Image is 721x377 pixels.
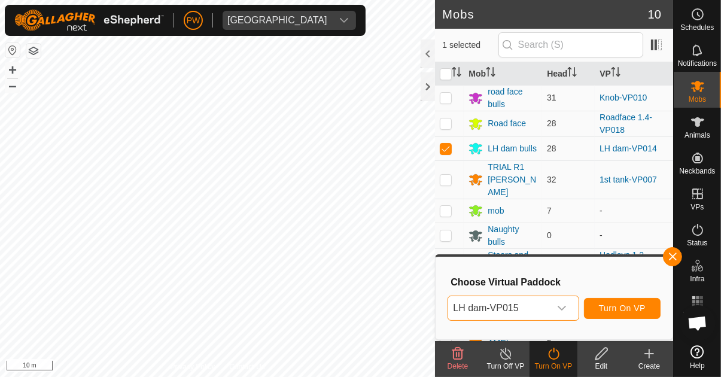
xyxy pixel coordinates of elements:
span: 7 [547,206,552,215]
a: Roadface 1.4-VP018 [600,113,652,135]
div: LH dam bulls [488,142,537,155]
span: Heatmap [683,311,712,318]
span: 28 [547,144,556,153]
input: Search (S) [498,32,643,57]
div: Turn Off VP [482,361,530,372]
button: Reset Map [5,43,20,57]
span: 32 [547,175,556,184]
a: Privacy Policy [171,361,215,372]
p-sorticon: Activate to sort [452,69,461,78]
p-sorticon: Activate to sort [567,69,577,78]
th: VP [595,62,673,86]
span: 0 [547,230,552,240]
th: Mob [464,62,542,86]
div: mob [488,205,504,217]
a: Hadleys 1.2-VP016 [600,250,647,272]
a: Help [674,340,721,374]
span: 28 [547,118,556,128]
span: Infra [690,275,704,282]
div: Naughty bulls [488,223,537,248]
span: Notifications [678,60,717,67]
span: VPs [690,203,704,211]
span: Animals [685,132,710,139]
span: Turn On VP [599,303,646,313]
button: – [5,78,20,93]
div: dropdown trigger [550,296,574,320]
span: Schedules [680,24,714,31]
div: Steers and bulls [488,249,537,274]
div: Open chat [680,305,716,341]
a: 1st tank-VP007 [600,175,657,184]
div: Road face [488,117,526,130]
p-sorticon: Activate to sort [486,69,495,78]
p-sorticon: Activate to sort [611,69,620,78]
button: Turn On VP [584,298,661,319]
a: LH dam-VP014 [600,144,657,153]
div: dropdown trigger [332,11,356,30]
div: Edit [577,361,625,372]
img: Gallagher Logo [14,10,164,31]
th: Head [542,62,595,86]
h2: Mobs [442,7,647,22]
button: Map Layers [26,44,41,58]
span: Kawhia Farm [223,11,332,30]
a: Contact Us [229,361,264,372]
span: 1 selected [442,39,498,51]
span: Delete [448,362,469,370]
span: LH dam-VP015 [448,296,549,320]
div: road face bulls [488,86,537,111]
button: + [5,63,20,77]
span: Neckbands [679,168,715,175]
span: PW [187,14,200,27]
span: 31 [547,93,556,102]
span: Mobs [689,96,706,103]
span: Status [687,239,707,247]
div: Create [625,361,673,372]
td: - [595,199,673,223]
h3: Choose Virtual Paddock [451,276,661,288]
div: Turn On VP [530,361,577,372]
span: 10 [648,5,661,23]
a: Knob-VP010 [600,93,647,102]
div: TRIAL R1 [PERSON_NAME] [488,161,537,199]
span: Help [690,362,705,369]
td: - [595,223,673,248]
div: [GEOGRAPHIC_DATA] [227,16,327,25]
